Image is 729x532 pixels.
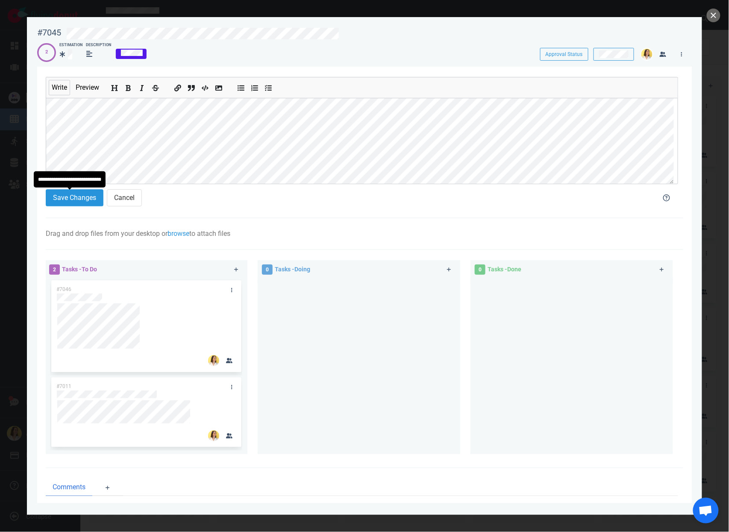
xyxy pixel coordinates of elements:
[263,82,273,91] button: Add checked list
[275,266,310,273] span: Tasks - Doing
[59,42,82,48] div: Estimation
[73,80,102,95] button: Preview
[200,82,210,91] button: Insert code
[46,189,103,206] button: Save Changes
[46,229,168,238] span: Drag and drop files from your desktop or
[45,49,48,56] div: 2
[214,82,224,91] button: Add image
[137,82,147,91] button: Add italic text
[107,189,142,206] button: Cancel
[707,9,720,22] button: close
[173,82,183,91] button: Add a link
[250,82,260,91] button: Add ordered list
[693,498,719,523] div: Ouvrir le chat
[86,42,111,48] div: Description
[488,266,521,273] span: Tasks - Done
[262,265,273,275] span: 0
[62,266,97,273] span: Tasks - To Do
[540,48,588,61] button: Approval Status
[236,82,246,91] button: Add unordered list
[168,229,189,238] a: browse
[56,286,71,292] span: #7046
[150,82,161,91] button: Add strikethrough text
[123,82,133,91] button: Add bold text
[53,482,85,492] span: Comments
[186,82,197,91] button: Insert a quote
[109,82,120,91] button: Add header
[56,383,71,389] span: #7011
[49,265,60,275] span: 2
[49,80,70,95] button: Write
[189,229,230,238] span: to attach files
[641,49,653,60] img: 26
[37,27,61,38] div: #7045
[208,430,219,441] img: 26
[208,355,219,366] img: 26
[475,265,485,275] span: 0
